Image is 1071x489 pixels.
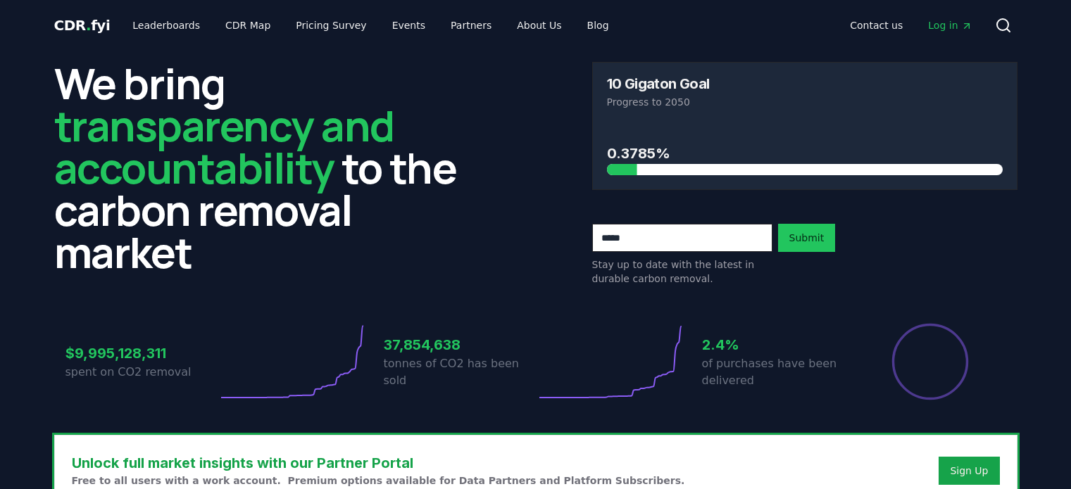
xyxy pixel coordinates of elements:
[54,15,111,35] a: CDR.fyi
[928,18,972,32] span: Log in
[778,224,836,252] button: Submit
[839,13,914,38] a: Contact us
[381,13,437,38] a: Events
[702,334,854,355] h3: 2.4%
[439,13,503,38] a: Partners
[702,355,854,389] p: of purchases have been delivered
[284,13,377,38] a: Pricing Survey
[506,13,572,38] a: About Us
[917,13,983,38] a: Log in
[576,13,620,38] a: Blog
[891,322,970,401] div: Percentage of sales delivered
[54,96,394,196] span: transparency and accountability
[86,17,91,34] span: .
[214,13,282,38] a: CDR Map
[384,355,536,389] p: tonnes of CO2 has been sold
[65,364,218,381] p: spent on CO2 removal
[950,464,988,478] a: Sign Up
[607,95,1003,109] p: Progress to 2050
[939,457,999,485] button: Sign Up
[607,77,710,91] h3: 10 Gigaton Goal
[72,474,685,488] p: Free to all users with a work account. Premium options available for Data Partners and Platform S...
[54,17,111,34] span: CDR fyi
[72,452,685,474] h3: Unlock full market insights with our Partner Portal
[384,334,536,355] h3: 37,854,638
[839,13,983,38] nav: Main
[121,13,620,38] nav: Main
[65,343,218,364] h3: $9,995,128,311
[54,62,480,273] h2: We bring to the carbon removal market
[121,13,211,38] a: Leaderboards
[592,258,772,286] p: Stay up to date with the latest in durable carbon removal.
[607,143,1003,164] h3: 0.3785%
